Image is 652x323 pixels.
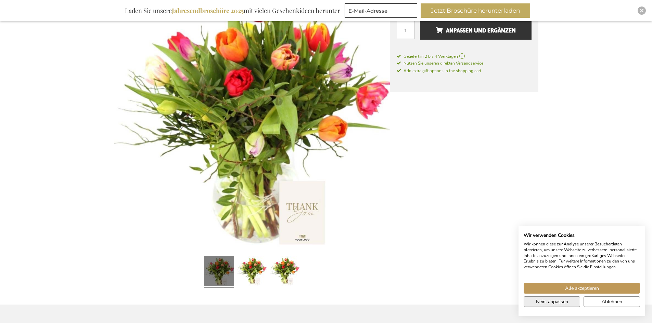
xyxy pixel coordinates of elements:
[584,296,640,307] button: Alle verweigern cookies
[524,241,640,270] p: Wir können diese zur Analyse unserer Besucherdaten platzieren, um unsere Webseite zu verbessern, ...
[524,283,640,294] button: Akzeptieren Sie alle cookies
[397,67,532,74] a: Add extra gift options in the shopping cart
[397,53,532,59] a: Geliefert in 2 bis 4 Werktagen
[640,9,644,13] img: Close
[421,3,530,18] button: Jetzt Broschüre herunterladen
[602,298,622,305] span: Ablehnen
[524,296,580,307] button: cookie Einstellungen anpassen
[436,25,516,36] span: Anpassen und ergänzen
[204,253,234,291] a: Cheerful Tulip Flower Bouquet
[172,6,244,15] b: Jahresendbroschüre 2025
[638,6,646,15] div: Close
[397,21,415,39] input: Menge
[536,298,568,305] span: Nein, anpassen
[397,68,481,73] span: Add extra gift options in the shopping cart
[270,253,300,291] a: Cheerful Tulip Flower Bouquet
[565,285,599,292] span: Alle akzeptieren
[345,3,417,18] input: E-Mail-Adresse
[397,60,483,66] span: Nutzen Sie unseren direkten Versandservice
[397,59,532,67] a: Nutzen Sie unseren direkten Versandservice
[237,253,267,291] a: Cheerful Tulip Flower Bouquet
[420,21,531,40] button: Anpassen und ergänzen
[345,3,419,20] form: marketing offers and promotions
[122,3,343,18] div: Laden Sie unsere mit vielen Geschenkideen herunter
[524,232,640,239] h2: Wir verwenden Cookies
